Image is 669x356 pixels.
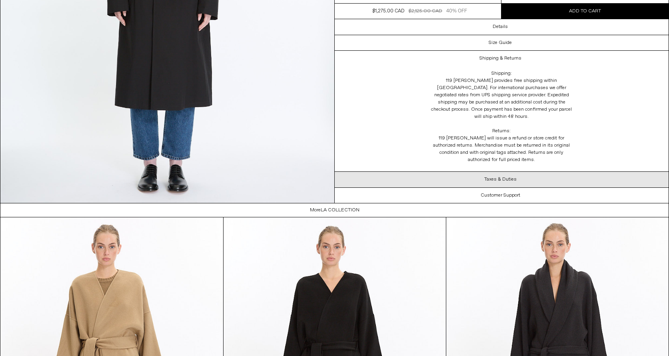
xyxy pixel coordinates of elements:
div: $2,125.00 CAD [409,8,442,15]
h3: Shipping & Returns [479,56,521,61]
h3: Taxes & Duties [484,177,517,183]
div: 40% OFF [446,8,467,15]
div: $1,275.00 CAD [372,8,404,15]
h3: Size Guide [489,40,512,46]
div: Shipping: 119 [PERSON_NAME] provides free shipping within [GEOGRAPHIC_DATA]. For international pu... [421,66,581,172]
button: Add to cart [501,4,669,19]
h3: Details [493,24,508,30]
span: La Collection [321,207,359,213]
h1: More [310,203,359,217]
span: Add to cart [569,8,601,15]
h3: Customer Support [481,193,520,198]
